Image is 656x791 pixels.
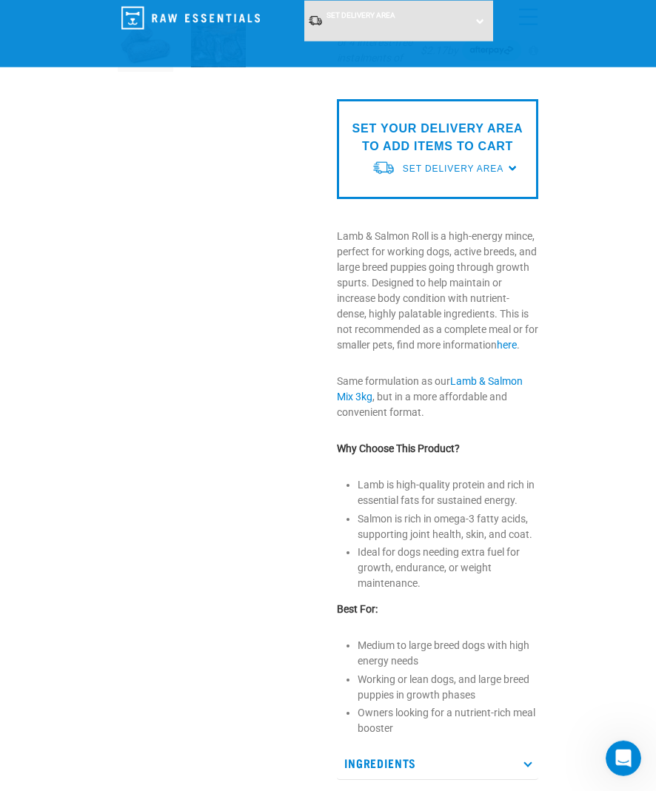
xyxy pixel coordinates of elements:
[308,15,323,27] img: van-moving.png
[337,747,538,780] p: Ingredients
[606,741,641,776] iframe: Intercom live chat
[358,672,538,703] li: Working or lean dogs, and large breed puppies in growth phases
[337,374,538,420] p: Same formulation as our , but in a more affordable and convenient format.
[121,7,260,30] img: Raw Essentials Logo
[358,705,538,736] li: Owners looking for a nutrient-rich meal booster
[358,545,538,591] li: Ideal for dogs needing extra fuel for growth, endurance, or weight maintenance.
[358,638,538,669] li: Medium to large breed dogs with high energy needs
[337,442,460,454] strong: Why Choose This Product?
[358,511,538,542] li: Salmon is rich in omega-3 fatty acids, supporting joint health, skin, and coat.
[348,120,527,155] p: SET YOUR DELIVERY AREA TO ADD ITEMS TO CART
[372,160,395,175] img: van-moving.png
[337,603,378,615] strong: Best For:
[358,477,538,508] li: Lamb is high-quality protein and rich in essential fats for sustained energy.
[327,11,395,19] span: Set Delivery Area
[403,164,503,174] span: Set Delivery Area
[337,229,538,353] p: Lamb & Salmon Roll is a high-energy mince, perfect for working dogs, active breeds, and large bre...
[497,339,517,351] a: here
